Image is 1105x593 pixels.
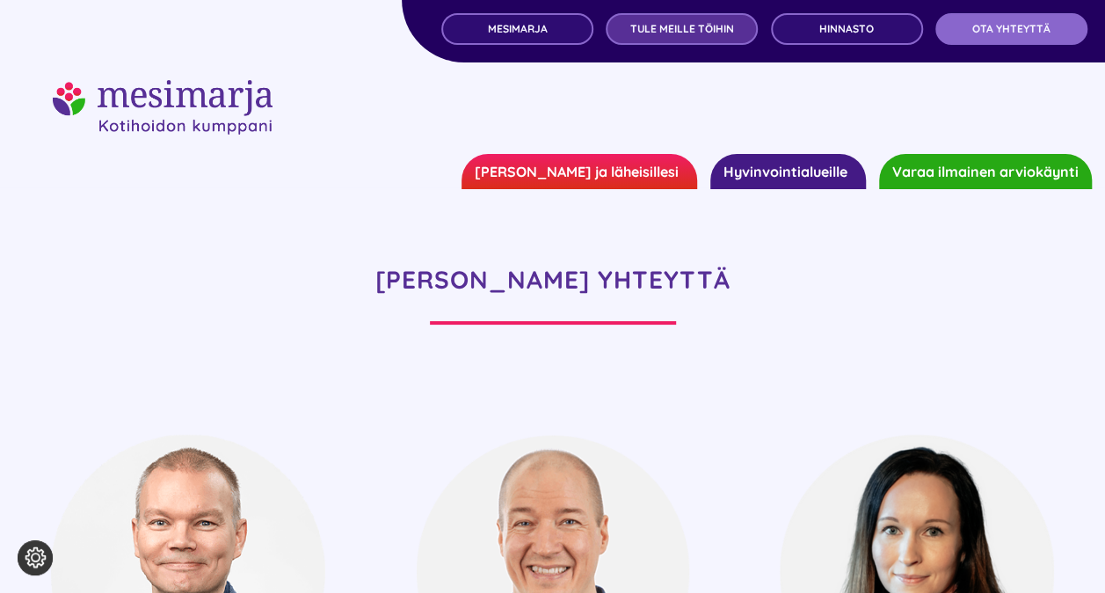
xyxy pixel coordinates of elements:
[462,154,697,189] a: [PERSON_NAME] ja läheisillesi
[771,13,923,45] a: Hinnasto
[53,77,273,99] a: mesimarjasi
[710,154,866,189] a: Hyvinvointialueille
[606,13,758,45] a: TULE MEILLE TÖIHIN
[935,13,1087,45] a: OTA YHTEYTTÄ
[487,23,547,35] span: MESIMARJA
[972,23,1050,35] span: OTA YHTEYTTÄ
[53,80,273,135] img: mesimarjasi
[18,540,53,575] button: Evästeasetukset
[441,13,593,45] a: MESIMARJA
[819,23,874,35] span: Hinnasto
[879,154,1092,189] a: Varaa ilmainen arviokäynti
[630,23,734,35] span: TULE MEILLE TÖIHIN
[375,264,731,295] strong: [PERSON_NAME] YHTEYTTÄ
